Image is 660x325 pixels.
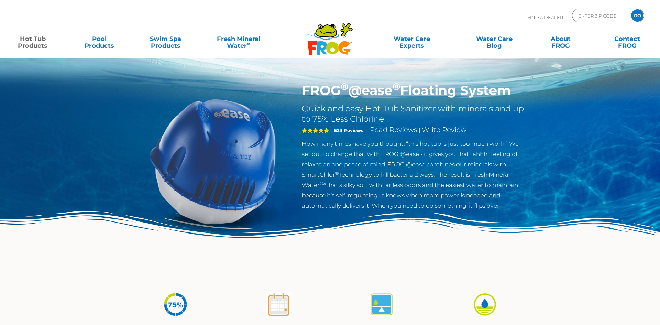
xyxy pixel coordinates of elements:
[472,292,498,317] img: icon-atease-easy-on
[527,9,563,26] p: Find A Dealer
[370,32,453,46] a: Water CareExperts
[7,32,58,46] a: Hot TubProducts
[469,32,520,46] a: Water CareBlog
[341,80,348,93] sup: ®
[422,126,466,134] a: Write Review
[266,292,291,317] img: atease-icon-shock-once
[302,83,526,98] h1: FROG @ease Floating System
[393,80,400,93] sup: ®
[335,171,339,176] sup: ®
[163,292,188,317] img: icon-atease-75percent-less
[334,128,363,133] strong: 523 Reviews
[302,104,526,124] h2: Quick and easy Hot Tub Sanitizer with minerals and up to 75% Less Chlorine
[369,292,395,317] img: atease-icon-self-regulates
[370,126,417,134] a: Read Reviews
[134,83,291,240] img: hot-tub-product-atease-system.png
[140,32,191,46] a: Swim SpaProducts
[302,139,526,211] p: How many times have you thought, “this hot tub is just too much work!” We set out to change that ...
[73,32,125,46] a: PoolProducts
[419,127,420,133] span: |
[206,32,271,46] a: Fresh MineralWater∞
[247,41,250,46] sup: ∞
[535,32,586,46] a: AboutFROG
[631,9,643,22] input: GO
[302,128,329,133] span: 5
[602,32,653,46] a: ContactFROG
[320,181,326,186] sup: ®∞
[304,14,356,56] img: Frog Products Logo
